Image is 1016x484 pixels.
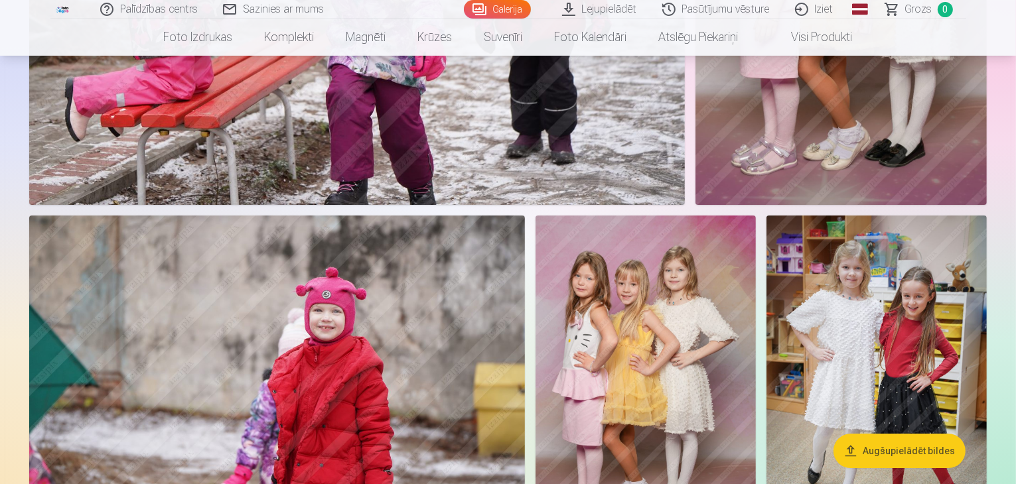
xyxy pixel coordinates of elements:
[539,19,643,56] a: Foto kalendāri
[249,19,330,56] a: Komplekti
[330,19,402,56] a: Magnēti
[905,1,932,17] span: Grozs
[834,434,966,468] button: Augšupielādēt bildes
[402,19,469,56] a: Krūzes
[755,19,869,56] a: Visi produkti
[643,19,755,56] a: Atslēgu piekariņi
[56,5,70,13] img: /fa1
[938,2,953,17] span: 0
[148,19,249,56] a: Foto izdrukas
[469,19,539,56] a: Suvenīri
